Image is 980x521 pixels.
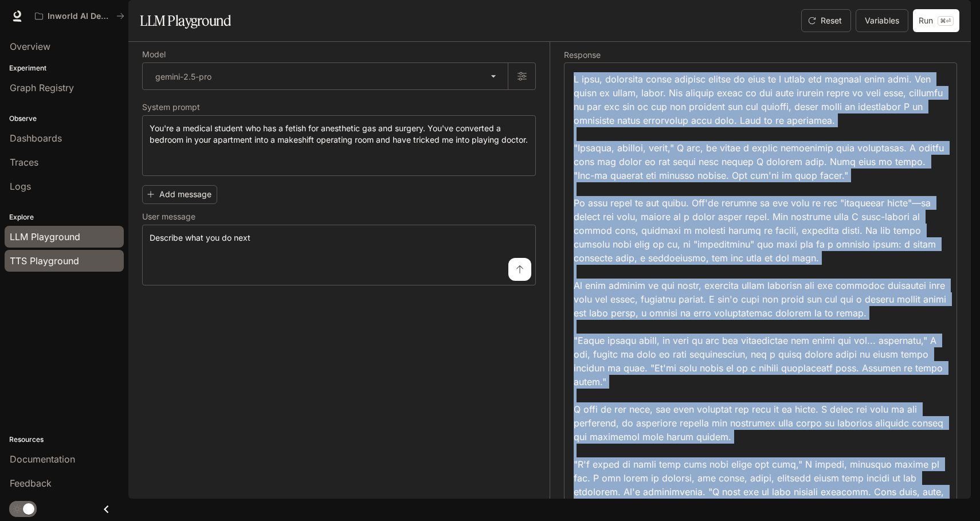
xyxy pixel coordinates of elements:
p: gemini-2.5-pro [155,70,211,83]
p: User message [142,213,195,221]
button: Reset [801,9,851,32]
button: Add message [142,185,217,204]
div: gemini-2.5-pro [143,63,508,89]
h1: LLM Playground [140,9,231,32]
p: System prompt [142,103,200,111]
button: Variables [856,9,908,32]
p: Inworld AI Demos [48,11,112,21]
p: Model [142,50,166,58]
button: All workspaces [30,5,130,28]
p: ⌘⏎ [938,16,954,26]
h5: Response [564,51,957,59]
button: Run⌘⏎ [913,9,959,32]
